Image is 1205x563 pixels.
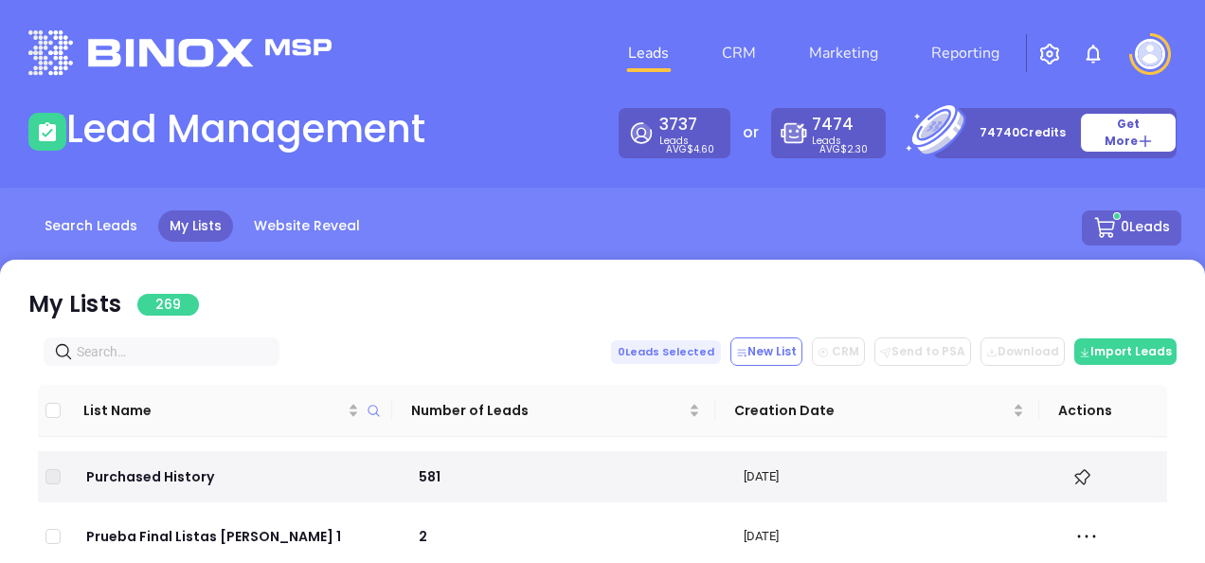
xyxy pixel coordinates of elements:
span: 0 Leads Selected [611,340,721,364]
img: iconNotification [1082,43,1105,65]
a: CRM [714,34,764,72]
th: Creation Date [715,385,1039,437]
span: 3737 [659,113,697,136]
p: Leads [812,113,876,145]
button: CRM [812,337,865,366]
p: or [743,121,759,144]
p: Prueba Final Listas [PERSON_NAME] 1 [83,526,382,547]
a: Reporting [924,34,1007,72]
span: Number of Leads [411,400,686,421]
a: My Lists [158,210,233,242]
button: Download [980,337,1065,366]
th: List Name [68,385,392,437]
th: Number of Leads [392,385,716,437]
img: logo [28,30,332,75]
span: Creation Date [734,400,1009,421]
img: user [1135,39,1165,69]
span: $4.60 [687,142,714,156]
p: 2 [416,526,710,547]
a: Marketing [801,34,886,72]
p: 74740 Credits [980,123,1066,142]
a: Website Reveal [243,210,371,242]
button: 0Leads [1082,210,1181,245]
p: Leads [659,113,721,145]
p: [DATE] [744,527,1038,546]
span: 269 [137,294,199,316]
p: 581 [416,466,710,487]
span: 7474 [812,113,854,136]
p: AVG [666,145,714,154]
button: Import Leads [1074,338,1177,365]
p: AVG [819,145,868,154]
button: Send to PSA [874,337,971,366]
span: List Name [83,400,344,421]
p: [DATE] [744,467,1038,486]
a: Search Leads [33,210,149,242]
th: Actions [1039,385,1153,437]
div: My Lists [28,287,199,321]
img: iconSetting [1038,43,1061,65]
p: Purchased History [83,466,382,487]
input: Search… [77,341,254,362]
a: Leads [620,34,676,72]
h1: Lead Management [66,106,425,152]
button: New List [730,337,802,366]
span: $2.30 [840,142,868,156]
button: Get More [1080,113,1177,153]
